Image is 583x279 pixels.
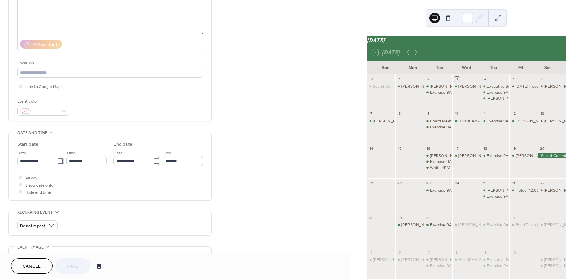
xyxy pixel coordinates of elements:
div: 22 [397,180,402,186]
span: Date [113,150,123,157]
div: Mon [399,61,426,74]
span: Time [163,150,172,157]
div: Tue [426,61,453,74]
div: 27 [540,180,545,186]
div: Gardner 12PM - CL [509,153,538,159]
div: [PERSON_NAME] 4PM - CL [373,118,423,124]
div: Exercise 9AM-10AM [481,153,509,159]
div: Exercise 9AM-10AM [430,90,466,95]
div: 18 [483,146,488,151]
div: Cupp 12PM-4PM [424,153,452,159]
div: 28 [369,215,374,220]
div: [PERSON_NAME] 11AM-4PM [430,84,482,89]
div: 16 [426,146,431,151]
div: Hills 10AM-2PM [458,257,487,263]
div: Executive Session 5:30PM-9PM [481,84,509,89]
div: 11 [540,250,545,255]
div: White 4PM - 10PM [424,165,452,171]
div: Exercise 9AM-10AM [481,222,509,228]
div: Bryan 1PM - 5PM [538,257,566,263]
div: Food Truck Friday: Clubhouse/Picnic 5PM-7:30PM [509,222,538,228]
div: 10 [454,111,459,116]
div: [DATE] [367,36,566,44]
div: Exercise 9AM-10AM [430,124,466,130]
div: Hills 10AM-2PM [452,118,481,124]
div: Friday Food Truck 5:00PM - 7:30PM [509,84,538,89]
div: Exercise 9AM-10AM [424,188,452,193]
div: [PERSON_NAME] 12PM-4PM [487,188,540,193]
div: Event color [17,98,68,105]
div: [PERSON_NAME] 12PM-4PM [458,84,512,89]
div: Exercise 9AM-10AM [424,90,452,95]
span: Date [17,150,26,157]
div: 3 [512,215,517,220]
div: Mammen CH 2:30-5:30PM [481,95,509,101]
div: Hills 10AM-2PM [458,118,487,124]
div: 14 [369,146,374,151]
div: Obert 8AM-CL [538,222,566,228]
div: Exercise 9AM-10AM [430,159,466,165]
div: Exercise 9AM-10AM [481,118,509,124]
div: Board Meeting 5PM-9PM [424,118,452,124]
div: 10 [512,250,517,255]
div: [PERSON_NAME] 8AM - 5PM [401,84,456,89]
div: 29 [397,215,402,220]
div: 20 [540,146,545,151]
div: 13 [540,111,545,116]
div: Exercise 9AM-10AM [487,118,523,124]
div: McConnell CH 9AM - 1PM [538,263,566,269]
div: 1 [397,77,402,82]
span: Link to Google Maps [25,83,63,90]
span: Cancel [23,263,41,270]
div: 23 [426,180,431,186]
div: Executive Session 6PM-9PM [481,257,509,263]
div: 9 [483,250,488,255]
div: Sat [534,61,561,74]
div: Start date [17,141,38,148]
div: Exercise 9AM-10AM [424,222,452,228]
div: 2 [483,215,488,220]
div: [PERSON_NAME] 12PM-4PM [458,153,512,159]
span: Date and time [17,129,47,136]
div: 12 [512,111,517,116]
span: Recurring event [17,209,53,216]
div: Social Committee: Clubhouse/Picnic - All Day [538,153,566,159]
div: 7 [369,111,374,116]
div: Hills 10AM-2PM [452,257,481,263]
div: Exercise 9AM-10AM [424,263,452,269]
span: Hide end time [25,189,51,196]
div: Exercise 9AM-10AM [424,124,452,130]
div: Obert 8AM-CL [395,257,424,263]
div: 8 [454,250,459,255]
div: 19 [512,146,517,151]
div: White 4PM - 10PM [430,165,464,171]
div: Thu [480,61,507,74]
div: Blaine 12PM - 5PM [367,257,395,263]
div: Exercise 9AM-10AM [487,153,523,159]
div: Gardner 1-6pm [509,118,538,124]
div: Donadio 8AM -5PM [538,118,566,124]
div: 24 [454,180,459,186]
div: 6 [397,250,402,255]
div: 9 [426,111,431,116]
span: All day [25,175,37,182]
div: Exercise 9AM-10AM [481,194,509,199]
div: Obert 8AM-CL [538,188,566,193]
div: Holder 12:00PM - CL [516,188,554,193]
div: 11 [483,111,488,116]
div: Exercise 9AM-10AM [430,263,466,269]
div: Durbin 4PM - CL [367,118,395,124]
span: Event image [17,244,44,251]
div: 8 [397,111,402,116]
a: Cancel [11,258,53,274]
div: Executive Session 5:30PM-9PM [487,84,546,89]
div: Social Committee CH 4-6PM [373,84,426,89]
div: Holder 12:00PM - CL [509,188,538,193]
div: Gardner 8AM - 5PM [395,84,424,89]
div: 6 [540,77,545,82]
div: Exercise 9AM-10AM [430,188,466,193]
span: Time [66,150,76,157]
div: [PERSON_NAME] 1-6pm [516,118,561,124]
div: Exercise 9AM-10AM [481,263,509,269]
div: 31 [369,77,374,82]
